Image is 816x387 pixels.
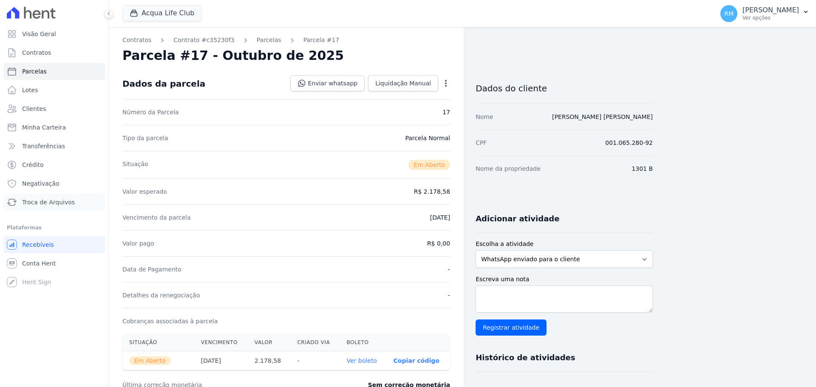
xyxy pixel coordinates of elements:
span: Negativação [22,179,59,188]
dt: Cobranças associadas à parcela [122,317,218,325]
h3: Dados do cliente [476,83,653,93]
a: Crédito [3,156,105,173]
a: Conta Hent [3,255,105,272]
input: Registrar atividade [476,319,547,336]
a: Contratos [122,36,151,45]
a: Contratos [3,44,105,61]
span: Clientes [22,105,46,113]
span: RM [724,11,734,17]
dt: Vencimento da parcela [122,213,191,222]
span: Transferências [22,142,65,150]
a: Minha Carteira [3,119,105,136]
span: Parcelas [22,67,47,76]
h3: Adicionar atividade [476,214,559,224]
button: RM [PERSON_NAME] Ver opções [714,2,816,25]
dt: Data de Pagamento [122,265,181,274]
a: Liquidação Manual [368,75,438,91]
dt: Nome da propriedade [476,164,541,173]
a: Recebíveis [3,236,105,253]
th: Valor [248,334,291,351]
a: Troca de Arquivos [3,194,105,211]
dd: R$ 2.178,58 [414,187,450,196]
a: Parcelas [257,36,281,45]
span: Contratos [22,48,51,57]
dd: - [448,291,450,299]
th: [DATE] [194,351,248,370]
button: Copiar código [394,357,439,364]
th: Boleto [340,334,386,351]
dd: 17 [442,108,450,116]
div: Dados da parcela [122,79,205,89]
span: Crédito [22,161,44,169]
a: Parcelas [3,63,105,80]
a: Clientes [3,100,105,117]
span: Recebíveis [22,240,54,249]
th: - [290,351,340,370]
a: Parcela #17 [303,36,340,45]
dt: Valor pago [122,239,154,248]
th: Criado via [290,334,340,351]
span: Minha Carteira [22,123,66,132]
dt: Nome [476,113,493,121]
span: Em Aberto [129,356,171,365]
span: Troca de Arquivos [22,198,75,206]
label: Escreva uma nota [476,275,653,284]
p: Ver opções [742,14,799,21]
dd: - [448,265,450,274]
dt: Número da Parcela [122,108,179,116]
dd: 001.065.280-92 [605,138,653,147]
span: Em Aberto [408,160,450,170]
dt: Valor esperado [122,187,167,196]
span: Visão Geral [22,30,56,38]
button: Acqua Life Club [122,5,201,21]
dt: CPF [476,138,487,147]
h3: Histórico de atividades [476,353,575,363]
span: Liquidação Manual [375,79,431,88]
p: [PERSON_NAME] [742,6,799,14]
a: Transferências [3,138,105,155]
span: Conta Hent [22,259,56,268]
a: Enviar whatsapp [290,75,365,91]
dt: Tipo da parcela [122,134,168,142]
a: Visão Geral [3,25,105,42]
dd: R$ 0,00 [427,239,450,248]
a: [PERSON_NAME] [PERSON_NAME] [552,113,653,120]
th: 2.178,58 [248,351,291,370]
dd: 1301 B [632,164,653,173]
th: Situação [122,334,194,351]
a: Contrato #c35230f3 [173,36,234,45]
span: Lotes [22,86,38,94]
label: Escolha a atividade [476,240,653,249]
dt: Situação [122,160,148,170]
a: Lotes [3,82,105,99]
a: Ver boleto [346,357,377,364]
nav: Breadcrumb [122,36,450,45]
dd: [DATE] [430,213,450,222]
th: Vencimento [194,334,248,351]
div: Plataformas [7,223,102,233]
h2: Parcela #17 - Outubro de 2025 [122,48,344,63]
dd: Parcela Normal [405,134,450,142]
a: Negativação [3,175,105,192]
dt: Detalhes da renegociação [122,291,200,299]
